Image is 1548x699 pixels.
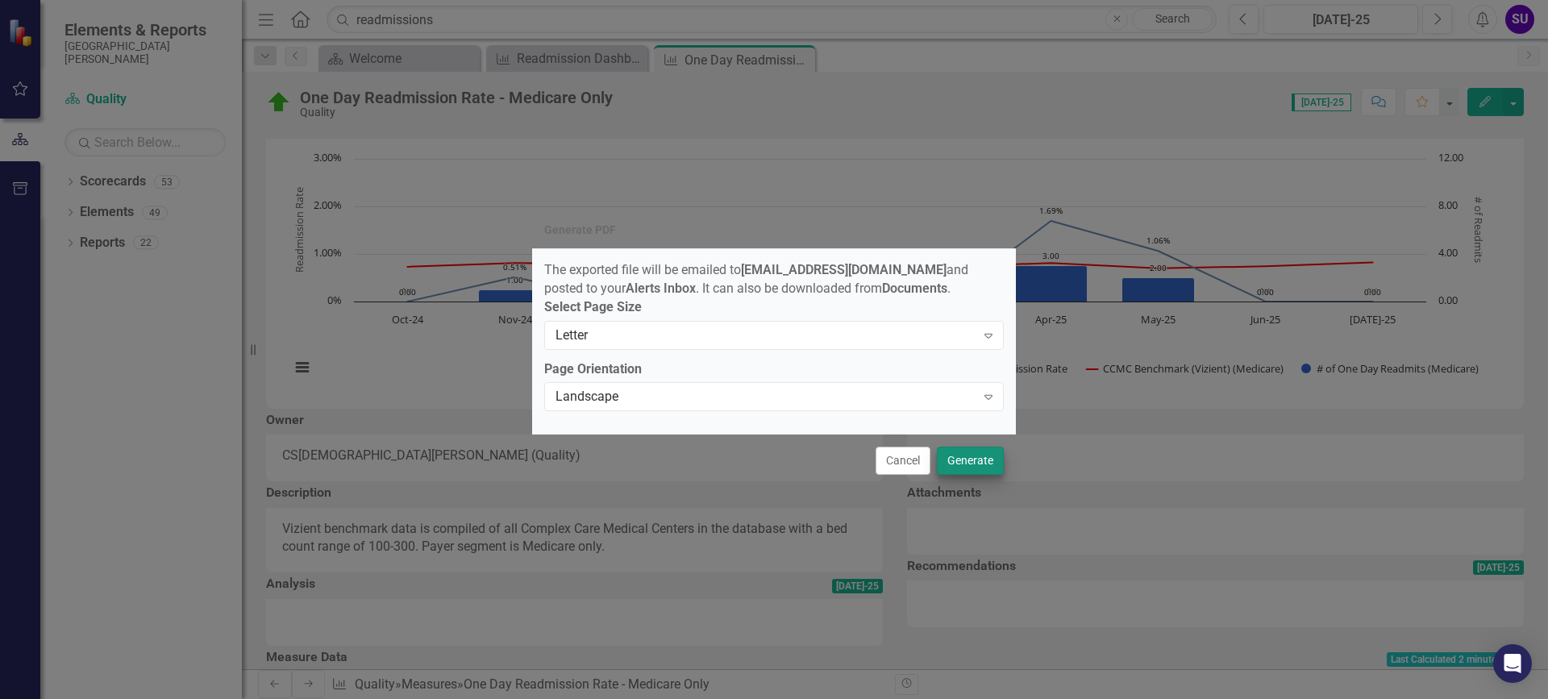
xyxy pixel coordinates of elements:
[876,447,930,475] button: Cancel
[937,447,1004,475] button: Generate
[544,224,616,236] div: Generate PDF
[882,281,947,296] strong: Documents
[544,360,1004,379] label: Page Orientation
[741,262,947,277] strong: [EMAIL_ADDRESS][DOMAIN_NAME]
[556,388,976,406] div: Landscape
[556,326,976,344] div: Letter
[1493,644,1532,683] div: Open Intercom Messenger
[626,281,696,296] strong: Alerts Inbox
[544,298,1004,317] label: Select Page Size
[544,262,968,296] span: The exported file will be emailed to and posted to your . It can also be downloaded from .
